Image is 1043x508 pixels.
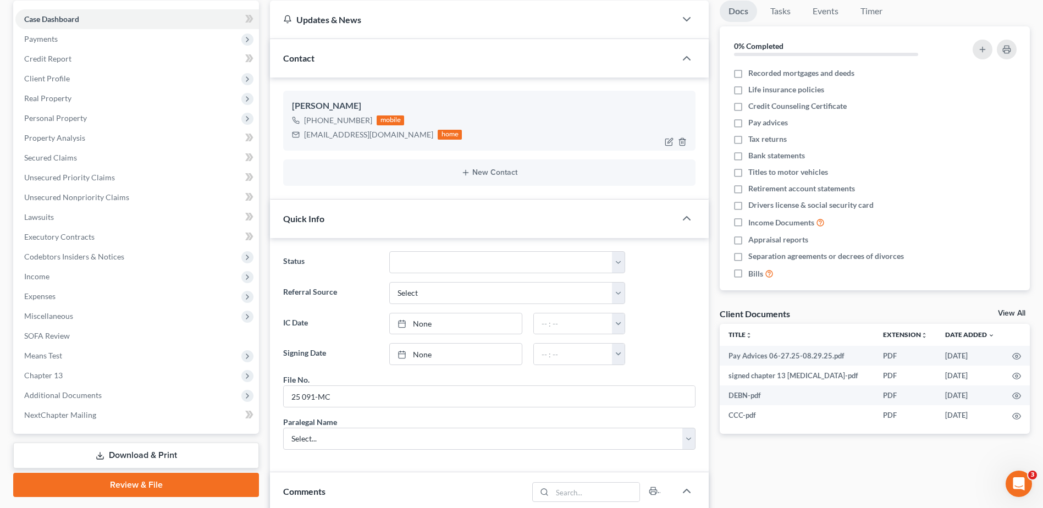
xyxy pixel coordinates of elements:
[15,326,259,346] a: SOFA Review
[748,101,847,112] span: Credit Counseling Certificate
[874,346,936,366] td: PDF
[283,213,324,224] span: Quick Info
[552,483,639,501] input: Search...
[438,130,462,140] div: home
[874,405,936,425] td: PDF
[24,93,71,103] span: Real Property
[534,313,612,334] input: -- : --
[292,168,687,177] button: New Contact
[24,232,95,241] span: Executory Contracts
[390,344,522,365] a: None
[748,117,788,128] span: Pay advices
[24,74,70,83] span: Client Profile
[720,346,874,366] td: Pay Advices 06-27.25-08.29.25.pdf
[921,332,928,339] i: unfold_more
[720,385,874,405] td: DEBN-pdf
[748,134,787,145] span: Tax returns
[24,173,115,182] span: Unsecured Priority Claims
[874,385,936,405] td: PDF
[15,49,259,69] a: Credit Report
[24,54,71,63] span: Credit Report
[15,148,259,168] a: Secured Claims
[15,9,259,29] a: Case Dashboard
[936,346,1003,366] td: [DATE]
[283,53,314,63] span: Contact
[304,129,433,140] div: [EMAIL_ADDRESS][DOMAIN_NAME]
[936,385,1003,405] td: [DATE]
[720,366,874,385] td: signed chapter 13 [MEDICAL_DATA]-pdf
[748,251,904,262] span: Separation agreements or decrees of divorces
[748,183,855,194] span: Retirement account statements
[24,192,129,202] span: Unsecured Nonpriority Claims
[15,227,259,247] a: Executory Contracts
[24,113,87,123] span: Personal Property
[998,310,1025,317] a: View All
[284,386,695,407] input: --
[283,416,337,428] div: Paralegal Name
[24,390,102,400] span: Additional Documents
[720,308,790,319] div: Client Documents
[24,153,77,162] span: Secured Claims
[278,251,383,273] label: Status
[534,344,612,365] input: -- : --
[748,234,808,245] span: Appraisal reports
[24,371,63,380] span: Chapter 13
[13,443,259,468] a: Download & Print
[748,68,854,79] span: Recorded mortgages and deeds
[278,313,383,335] label: IC Date
[283,486,325,496] span: Comments
[748,150,805,161] span: Bank statements
[304,115,372,126] div: [PHONE_NUMBER]
[15,168,259,187] a: Unsecured Priority Claims
[292,100,687,113] div: [PERSON_NAME]
[720,405,874,425] td: CCC-pdf
[15,187,259,207] a: Unsecured Nonpriority Claims
[734,41,783,51] strong: 0% Completed
[278,282,383,304] label: Referral Source
[874,366,936,385] td: PDF
[883,330,928,339] a: Extensionunfold_more
[748,200,874,211] span: Drivers license & social security card
[377,115,404,125] div: mobile
[15,207,259,227] a: Lawsuits
[24,351,62,360] span: Means Test
[748,167,828,178] span: Titles to motor vehicles
[15,405,259,425] a: NextChapter Mailing
[1028,471,1037,479] span: 3
[24,311,73,321] span: Miscellaneous
[13,473,259,497] a: Review & File
[283,374,310,385] div: File No.
[24,133,85,142] span: Property Analysis
[748,268,763,279] span: Bills
[390,313,522,334] a: None
[283,14,663,25] div: Updates & News
[748,217,814,228] span: Income Documents
[945,330,995,339] a: Date Added expand_more
[936,405,1003,425] td: [DATE]
[24,410,96,419] span: NextChapter Mailing
[24,14,79,24] span: Case Dashboard
[278,343,383,365] label: Signing Date
[748,84,824,95] span: Life insurance policies
[24,212,54,222] span: Lawsuits
[24,331,70,340] span: SOFA Review
[1006,471,1032,497] iframe: Intercom live chat
[24,34,58,43] span: Payments
[746,332,752,339] i: unfold_more
[15,128,259,148] a: Property Analysis
[24,291,56,301] span: Expenses
[24,252,124,261] span: Codebtors Insiders & Notices
[761,1,799,22] a: Tasks
[988,332,995,339] i: expand_more
[936,366,1003,385] td: [DATE]
[852,1,891,22] a: Timer
[720,1,757,22] a: Docs
[729,330,752,339] a: Titleunfold_more
[804,1,847,22] a: Events
[24,272,49,281] span: Income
